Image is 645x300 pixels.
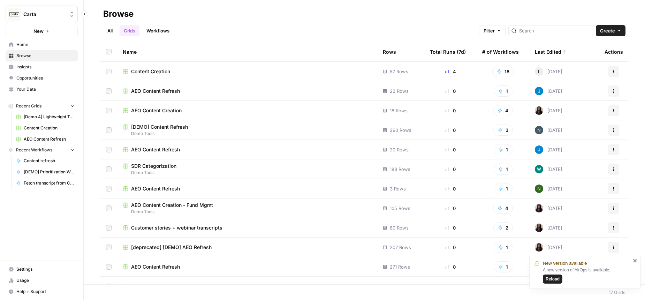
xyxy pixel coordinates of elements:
span: [DEMO] Prioritization Workflow for creation [24,169,75,175]
span: Fetch transcript from Chorus [24,180,75,186]
span: [deprecated] [DEMO] AEO Refresh [131,244,212,251]
a: Workflows [142,25,174,36]
button: 1 [494,144,513,155]
span: AEO Content Creation [131,107,182,114]
span: Recent Grids [16,103,41,109]
span: Customer stories + webinar transcripts [131,224,222,231]
button: Reload [543,275,562,284]
button: 1 [494,85,513,97]
div: # of Workflows [482,42,519,61]
span: New [33,28,44,35]
span: AEO Content Refresh [131,283,180,290]
div: [DATE] [535,126,562,134]
img: rox323kbkgutb4wcij4krxobkpon [535,243,543,252]
button: 18 [492,66,514,77]
a: AEO Content Refresh [123,88,372,95]
div: 0 [430,185,471,192]
div: 0 [430,205,471,212]
span: AEO Content Refresh [131,146,180,153]
span: Settings [16,266,75,272]
span: [Demo 4] Lightweight Topic Prioritization Grid [24,114,75,120]
span: 105 Rows [390,205,410,212]
span: 18 Rows [390,107,408,114]
span: SDR Categorization [131,163,176,170]
span: [DEMO] Content Refresh [131,123,188,130]
span: AEO Content Refresh [131,263,180,270]
a: Content Creation [13,122,78,134]
a: AEO Content Refresh [123,146,372,153]
div: [DATE] [535,243,562,252]
span: 57 Rows [390,68,408,75]
a: All [103,25,117,36]
div: 17 Grids [609,289,625,296]
span: Demo Tools [123,209,372,215]
a: [DEMO] Prioritization Workflow for creation [13,166,78,178]
a: Usage [6,275,78,286]
button: 4 [493,203,513,214]
a: Browse [6,50,78,61]
div: [DATE] [535,185,562,193]
div: 0 [430,88,471,95]
div: 0 [430,224,471,231]
div: Last Edited [535,42,567,61]
span: Content refresh [24,158,75,164]
img: rox323kbkgutb4wcij4krxobkpon [535,106,543,115]
a: Opportunities [6,73,78,84]
a: AEO Content Refresh [13,134,78,145]
div: Actions [605,42,623,61]
div: [DATE] [535,165,562,173]
span: 271 Rows [390,263,410,270]
span: 188 Rows [390,166,410,173]
button: 1 [494,183,513,194]
span: Help + Support [16,288,75,295]
span: Content Creation [24,125,75,131]
span: 80 Rows [390,224,409,231]
span: Opportunities [16,75,75,81]
button: Recent Workflows [6,145,78,155]
span: 567 Rows [390,283,411,290]
span: AEO Content Refresh [131,185,180,192]
span: 20 Rows [390,146,409,153]
a: AEO Content Refresh [123,283,372,290]
div: A new version of AirOps is available. [543,267,631,284]
button: close [633,258,638,263]
div: 0 [430,166,471,173]
a: Fetch transcript from Chorus [13,178,78,189]
span: Browse [16,53,75,59]
a: [Demo 4] Lightweight Topic Prioritization Grid [13,111,78,122]
div: 4 [430,68,471,75]
span: 3 Rows [390,185,406,192]
button: 3 [493,125,513,136]
a: AEO Content Creation [123,107,372,114]
button: Filter [479,25,506,36]
button: Workspace: Carta [6,6,78,23]
img: z620ml7ie90s7uun3xptce9f0frp [535,145,543,154]
span: Create [600,27,615,34]
span: Demo Tools [123,170,372,176]
div: [DATE] [535,145,562,154]
a: Grids [120,25,139,36]
button: 1 [494,261,513,272]
img: z620ml7ie90s7uun3xptce9f0frp [535,87,543,95]
div: 0 [430,244,471,251]
a: SDR CategorizationDemo Tools [123,163,372,176]
span: AEO Content Refresh [131,88,180,95]
img: Carta Logo [8,8,21,21]
span: Recent Workflows [16,147,52,153]
a: Insights [6,61,78,73]
span: New version available [543,260,587,267]
span: Demo Tools [123,130,372,137]
a: Content Creation [123,68,372,75]
div: 0 [430,146,471,153]
div: 0 [430,127,471,134]
span: Filter [484,27,495,34]
a: Customer stories + webinar transcripts [123,224,372,231]
span: Usage [16,277,75,284]
button: 4 [493,105,513,116]
button: Help + Support [6,286,78,297]
div: [DATE] [535,224,562,232]
a: AEO Content Refresh [123,185,372,192]
a: [DEMO] Content RefreshDemo Tools [123,123,372,137]
span: AEO Content Creation - Fund Mgmt [131,202,213,209]
span: L [538,68,540,75]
